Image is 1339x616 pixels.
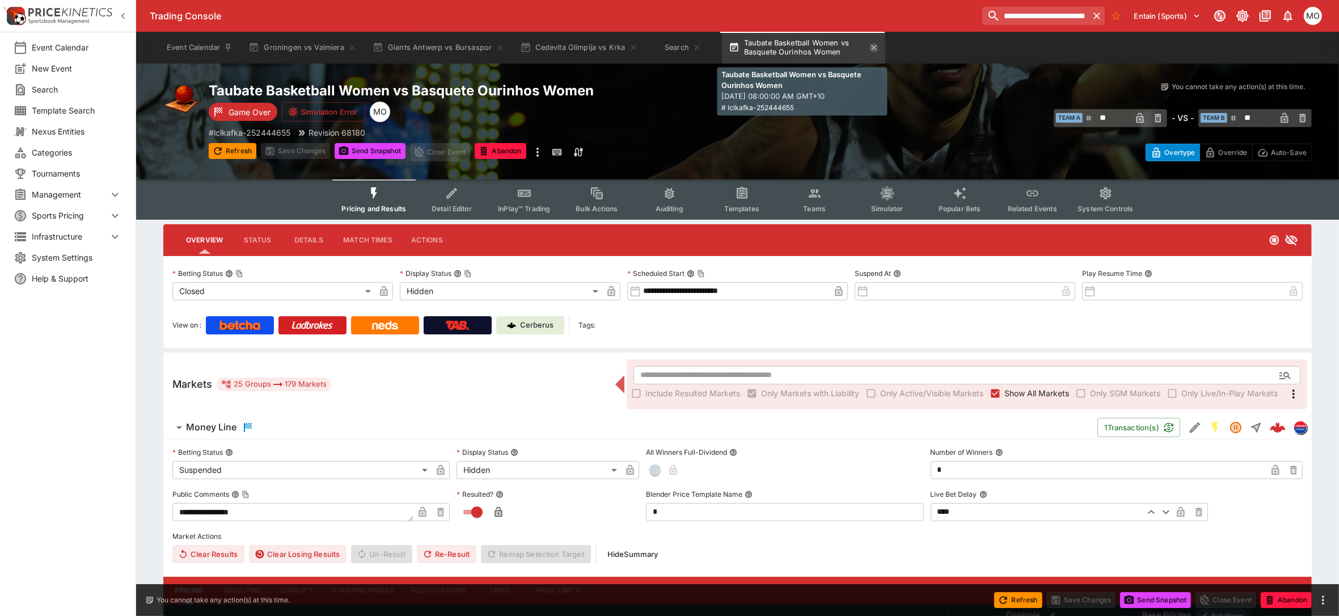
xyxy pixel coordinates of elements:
[283,227,334,254] button: Details
[1304,7,1322,25] div: Mark O'Loughlan
[351,545,412,563] span: Un-Result
[292,321,333,330] img: Ladbrokes
[32,273,122,284] span: Help & Support
[231,491,239,498] button: Public CommentsCopy To Clipboard
[28,8,112,16] img: PriceKinetics
[496,491,504,498] button: Resulted?
[687,270,695,278] button: Scheduled StartCopy To Clipboard
[1218,146,1247,158] p: Override
[531,143,544,161] button: more
[150,10,978,22] div: Trading Console
[722,32,885,64] button: Taubate Basketball Women vs Basquete Ourinhos Women
[32,167,122,179] span: Tournaments
[1278,6,1298,26] button: Notifications
[1127,7,1207,25] button: Select Tenant
[646,489,742,499] p: Blender Price Template Name
[994,592,1042,608] button: Refresh
[172,528,1303,545] label: Market Actions
[400,269,451,278] p: Display Status
[803,204,826,213] span: Teams
[1082,269,1142,278] p: Play Resume Time
[578,316,595,334] label: Tags:
[1056,113,1083,123] span: Team A
[1252,144,1312,161] button: Auto-Save
[1271,146,1307,158] p: Auto-Save
[457,461,621,479] div: Hidden
[1255,6,1275,26] button: Documentation
[521,320,554,331] p: Cerberus
[722,102,883,114] span: # lclkafka-252444655
[341,204,406,213] span: Pricing and Results
[209,82,761,99] h2: Copy To Clipboard
[1261,593,1312,605] span: Mark an event as closed and abandoned.
[1199,144,1252,161] button: Override
[745,491,753,498] button: Blender Price Template Name
[417,545,476,563] button: Re-Result
[249,545,347,563] button: Clear Losing Results
[646,447,727,457] p: All Winners Full-Dividend
[1232,6,1253,26] button: Toggle light/dark mode
[939,204,981,213] span: Popular Bets
[32,62,122,74] span: New Event
[498,204,550,213] span: InPlay™ Trading
[725,204,759,213] span: Templates
[1285,233,1298,247] svg: Hidden
[722,70,883,91] p: Taubate Basketball Women vs Basquete Ourinhos Women
[323,577,403,604] button: Starting Prices
[335,143,405,159] button: Send Snapshot
[464,270,472,278] button: Copy To Clipboard
[160,32,239,64] button: Event Calendar
[931,489,977,499] p: Live Bet Delay
[334,227,402,254] button: Match Times
[1146,144,1200,161] button: Overtype
[576,204,618,213] span: Bulk Actions
[1201,113,1227,123] span: Team B
[172,447,223,457] p: Betting Status
[475,577,526,604] button: Links
[1144,270,1152,278] button: Play Resume Time
[871,204,903,213] span: Simulator
[979,491,987,498] button: Live Bet Delay
[172,489,229,499] p: Public Comments
[32,104,122,116] span: Template Search
[271,577,322,604] button: Liability
[32,252,122,263] span: System Settings
[209,143,256,159] button: Refresh
[403,577,475,604] button: Fluctuations
[496,316,564,334] a: Cerberus
[242,491,250,498] button: Copy To Clipboard
[186,421,236,433] h6: Money Line
[893,270,901,278] button: Suspend At
[1294,421,1307,434] img: lclkafka
[400,282,602,300] div: Hidden
[225,270,233,278] button: Betting StatusCopy To Clipboard
[163,82,200,118] img: basketball.png
[309,127,365,139] p: Revision 68180
[32,41,122,53] span: Event Calendar
[513,32,644,64] button: Cedevita Olimpija vs Krka
[475,145,526,156] span: Mark an event as closed and abandoned.
[1164,146,1195,158] p: Overtype
[931,447,993,457] p: Number of Winners
[1270,420,1286,435] div: 8fbe11ec-f135-44f9-8460-f3642a3cffe7
[225,449,233,456] button: Betting Status
[761,387,859,399] span: Only Markets with Liability
[172,378,212,391] h5: Markets
[219,321,260,330] img: Betcha
[402,227,453,254] button: Actions
[457,447,508,457] p: Display Status
[601,545,665,563] button: HideSummary
[627,269,685,278] p: Scheduled Start
[229,106,271,118] p: Game Over
[32,146,122,158] span: Categories
[995,449,1003,456] button: Number of Winners
[1185,417,1205,438] button: Edit Detail
[172,461,432,479] div: Suspended
[163,416,1097,439] button: Money Line
[656,204,683,213] span: Auditing
[28,19,90,24] img: Sportsbook Management
[1270,420,1286,435] img: logo-cerberus--red.svg
[507,321,516,330] img: Cerberus
[172,545,244,563] button: Clear Results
